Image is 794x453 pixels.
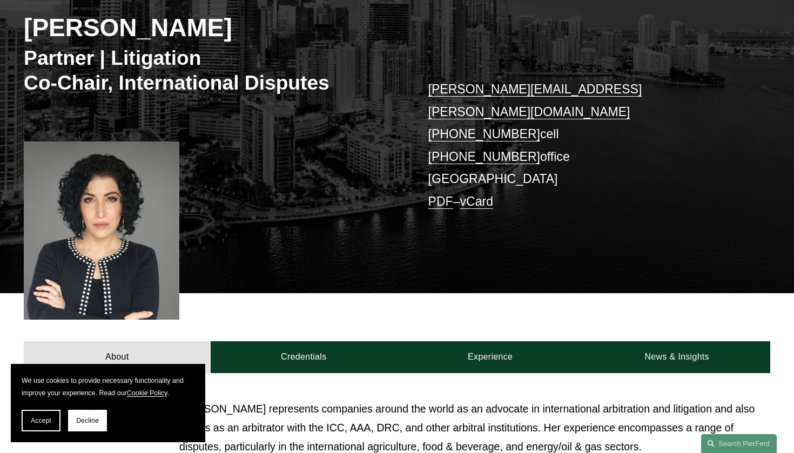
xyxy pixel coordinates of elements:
a: [PHONE_NUMBER] [428,150,540,164]
p: cell office [GEOGRAPHIC_DATA] – [428,78,739,213]
a: PDF [428,194,453,208]
a: About [24,341,210,373]
span: Decline [76,417,99,424]
section: Cookie banner [11,364,205,442]
a: Experience [397,341,583,373]
span: Accept [31,417,51,424]
h2: [PERSON_NAME] [24,13,397,43]
h3: Partner | Litigation Co-Chair, International Disputes [24,45,397,95]
button: Accept [22,410,60,431]
a: Search this site [701,434,777,453]
a: Cookie Policy [127,389,167,397]
a: vCard [460,194,493,208]
p: We use cookies to provide necessary functionality and improve your experience. Read our . [22,375,194,399]
a: Credentials [211,341,397,373]
a: [PERSON_NAME][EMAIL_ADDRESS][PERSON_NAME][DOMAIN_NAME] [428,82,642,119]
a: [PHONE_NUMBER] [428,127,540,141]
button: Decline [68,410,107,431]
a: News & Insights [583,341,770,373]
